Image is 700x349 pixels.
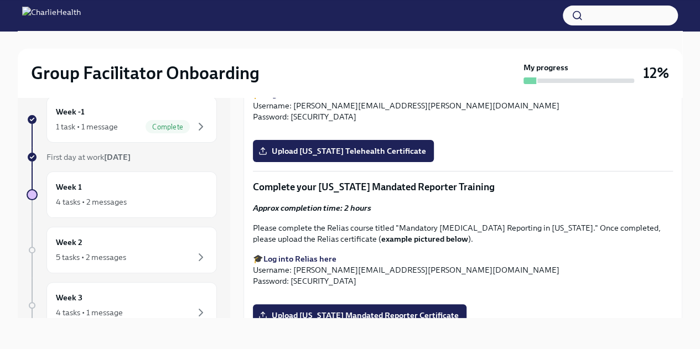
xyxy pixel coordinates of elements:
[253,180,673,194] p: Complete your [US_STATE] Mandated Reporter Training
[56,196,127,207] div: 4 tasks • 2 messages
[22,7,81,24] img: CharlieHealth
[104,152,131,162] strong: [DATE]
[523,62,568,73] strong: My progress
[56,252,126,263] div: 5 tasks • 2 messages
[253,89,673,122] p: 🎓 Username: [PERSON_NAME][EMAIL_ADDRESS][PERSON_NAME][DOMAIN_NAME] Password: [SECURITY_DATA]
[146,123,190,131] span: Complete
[27,282,217,329] a: Week 34 tasks • 1 message
[31,62,260,84] h2: Group Facilitator Onboarding
[253,253,673,287] p: 🎓 Username: [PERSON_NAME][EMAIL_ADDRESS][PERSON_NAME][DOMAIN_NAME] Password: [SECURITY_DATA]
[56,307,123,318] div: 4 tasks • 1 message
[253,304,466,326] label: Upload [US_STATE] Mandated Reporter Certificate
[27,96,217,143] a: Week -11 task • 1 messageComplete
[381,234,468,244] strong: example pictured below
[261,310,459,321] span: Upload [US_STATE] Mandated Reporter Certificate
[56,291,82,304] h6: Week 3
[253,140,434,162] label: Upload [US_STATE] Telehealth Certificate
[56,181,82,193] h6: Week 1
[643,63,669,83] h3: 12%
[261,145,426,157] span: Upload [US_STATE] Telehealth Certificate
[56,121,118,132] div: 1 task • 1 message
[56,106,85,118] h6: Week -1
[253,203,371,213] strong: Approx completion time: 2 hours
[263,254,336,264] a: Log into Relias here
[27,171,217,218] a: Week 14 tasks • 2 messages
[56,236,82,248] h6: Week 2
[46,152,131,162] span: First day at work
[253,222,673,244] p: Please complete the Relias course titled "Mandatory [MEDICAL_DATA] Reporting in [US_STATE]." Once...
[27,227,217,273] a: Week 25 tasks • 2 messages
[27,152,217,163] a: First day at work[DATE]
